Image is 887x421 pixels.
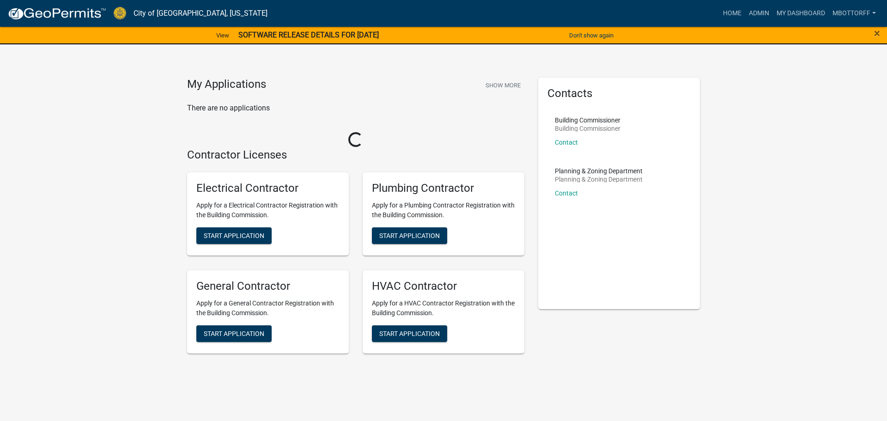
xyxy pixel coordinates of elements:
[196,325,272,342] button: Start Application
[745,5,773,22] a: Admin
[379,329,440,337] span: Start Application
[187,148,524,162] h4: Contractor Licenses
[134,6,267,21] a: City of [GEOGRAPHIC_DATA], [US_STATE]
[196,182,340,195] h5: Electrical Contractor
[196,201,340,220] p: Apply for a Electrical Contractor Registration with the Building Commission.
[196,299,340,318] p: Apply for a General Contractor Registration with the Building Commission.
[565,28,617,43] button: Don't show again
[874,27,880,40] span: ×
[773,5,829,22] a: My Dashboard
[547,87,691,100] h5: Contacts
[372,182,515,195] h5: Plumbing Contractor
[379,232,440,239] span: Start Application
[238,31,379,39] strong: SOFTWARE RELEASE DETAILS FOR [DATE]
[372,227,447,244] button: Start Application
[555,168,643,174] p: Planning & Zoning Department
[482,78,524,93] button: Show More
[719,5,745,22] a: Home
[114,7,126,19] img: City of Jeffersonville, Indiana
[555,125,620,132] p: Building Commissioner
[555,189,578,197] a: Contact
[372,299,515,318] p: Apply for a HVAC Contractor Registration with the Building Commission.
[213,28,233,43] a: View
[874,28,880,39] button: Close
[196,227,272,244] button: Start Application
[829,5,880,22] a: Mbottorff
[204,232,264,239] span: Start Application
[555,117,620,123] p: Building Commissioner
[187,103,524,114] p: There are no applications
[372,280,515,293] h5: HVAC Contractor
[555,176,643,183] p: Planning & Zoning Department
[204,329,264,337] span: Start Application
[555,139,578,146] a: Contact
[196,280,340,293] h5: General Contractor
[372,201,515,220] p: Apply for a Plumbing Contractor Registration with the Building Commission.
[187,78,266,92] h4: My Applications
[372,325,447,342] button: Start Application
